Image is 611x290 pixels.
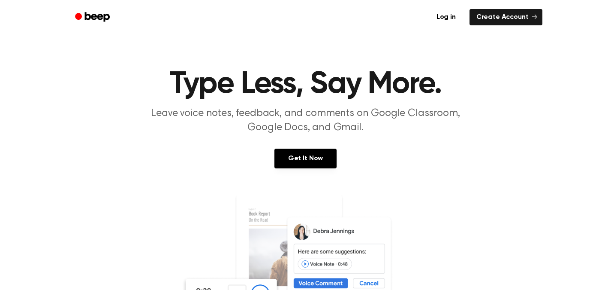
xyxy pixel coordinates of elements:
[141,107,470,135] p: Leave voice notes, feedback, and comments on Google Classroom, Google Docs, and Gmail.
[69,9,117,26] a: Beep
[274,149,337,168] a: Get It Now
[428,7,464,27] a: Log in
[86,69,525,100] h1: Type Less, Say More.
[470,9,542,25] a: Create Account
